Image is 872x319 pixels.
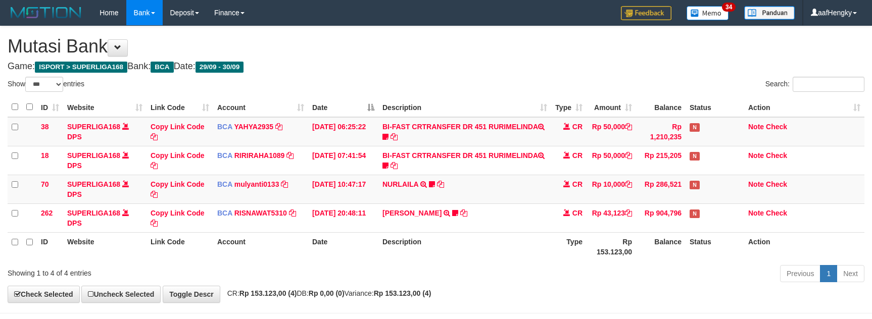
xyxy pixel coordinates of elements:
[378,146,551,175] td: BI-FAST CRTRANSFER DR 451 RURIMELINDA
[8,264,356,278] div: Showing 1 to 4 of 4 entries
[275,123,282,131] a: Copy YAHYA2935 to clipboard
[587,203,636,232] td: Rp 43,123
[766,209,787,217] a: Check
[686,232,744,261] th: Status
[551,232,587,261] th: Type
[766,151,787,159] a: Check
[63,175,147,203] td: DPS
[308,146,378,175] td: [DATE] 07:41:54
[281,180,288,188] a: Copy mulyanti0133 to clipboard
[382,180,418,188] a: NURLAILA
[621,6,671,20] img: Feedback.jpg
[25,77,63,92] select: Showentries
[572,151,583,159] span: CR
[196,62,244,73] span: 29/09 - 30/09
[690,209,700,218] span: Has Note
[374,289,431,297] strong: Rp 153.123,00 (4)
[309,289,345,297] strong: Rp 0,00 (0)
[690,181,700,189] span: Has Note
[748,123,764,131] a: Note
[217,180,232,188] span: BCA
[766,180,787,188] a: Check
[217,151,232,159] span: BCA
[460,209,467,217] a: Copy YOSI EFENDI to clipboard
[572,209,583,217] span: CR
[572,123,583,131] span: CR
[391,133,398,141] a: Copy BI-FAST CRTRANSFER DR 451 RURIMELINDA to clipboard
[234,151,285,159] a: RIRIRAHA1089
[67,151,120,159] a: SUPERLIGA168
[308,203,378,232] td: [DATE] 20:48:11
[67,209,120,217] a: SUPERLIGA168
[81,286,161,303] a: Uncheck Selected
[63,146,147,175] td: DPS
[151,180,205,198] a: Copy Link Code
[63,232,147,261] th: Website
[217,123,232,131] span: BCA
[636,97,686,117] th: Balance
[234,123,273,131] a: YAHYA2935
[8,286,80,303] a: Check Selected
[686,97,744,117] th: Status
[286,151,294,159] a: Copy RIRIRAHA1089 to clipboard
[63,117,147,146] td: DPS
[625,151,632,159] a: Copy Rp 50,000 to clipboard
[572,180,583,188] span: CR
[744,232,864,261] th: Action
[151,151,205,170] a: Copy Link Code
[636,146,686,175] td: Rp 215,205
[147,97,213,117] th: Link Code: activate to sort column ascending
[780,265,820,282] a: Previous
[151,209,205,227] a: Copy Link Code
[41,180,49,188] span: 70
[222,289,431,297] span: CR: DB: Variance:
[234,209,287,217] a: RISNAWAT5310
[382,209,442,217] a: [PERSON_NAME]
[41,123,49,131] span: 38
[766,123,787,131] a: Check
[37,97,63,117] th: ID: activate to sort column ascending
[748,180,764,188] a: Note
[378,97,551,117] th: Description: activate to sort column ascending
[378,232,551,261] th: Description
[308,175,378,203] td: [DATE] 10:47:17
[67,123,120,131] a: SUPERLIGA168
[625,180,632,188] a: Copy Rp 10,000 to clipboard
[8,36,864,57] h1: Mutasi Bank
[63,97,147,117] th: Website: activate to sort column ascending
[378,117,551,146] td: BI-FAST CRTRANSFER DR 451 RURIMELINDA
[67,180,120,188] a: SUPERLIGA168
[636,175,686,203] td: Rp 286,521
[765,77,864,92] label: Search:
[151,123,205,141] a: Copy Link Code
[308,97,378,117] th: Date: activate to sort column descending
[587,146,636,175] td: Rp 50,000
[37,232,63,261] th: ID
[587,175,636,203] td: Rp 10,000
[837,265,864,282] a: Next
[35,62,127,73] span: ISPORT > SUPERLIGA168
[748,151,764,159] a: Note
[234,180,279,188] a: mulyanti0133
[308,117,378,146] td: [DATE] 06:25:22
[151,62,173,73] span: BCA
[8,62,864,72] h4: Game: Bank: Date:
[587,97,636,117] th: Amount: activate to sort column ascending
[239,289,297,297] strong: Rp 153.123,00 (4)
[636,117,686,146] td: Rp 1,210,235
[687,6,729,20] img: Button%20Memo.svg
[820,265,837,282] a: 1
[8,5,84,20] img: MOTION_logo.png
[793,77,864,92] input: Search:
[41,151,49,159] span: 18
[625,209,632,217] a: Copy Rp 43,123 to clipboard
[587,117,636,146] td: Rp 50,000
[289,209,296,217] a: Copy RISNAWAT5310 to clipboard
[744,97,864,117] th: Action: activate to sort column ascending
[690,152,700,161] span: Has Note
[213,97,308,117] th: Account: activate to sort column ascending
[437,180,444,188] a: Copy NURLAILA to clipboard
[636,203,686,232] td: Rp 904,796
[636,232,686,261] th: Balance
[722,3,736,12] span: 34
